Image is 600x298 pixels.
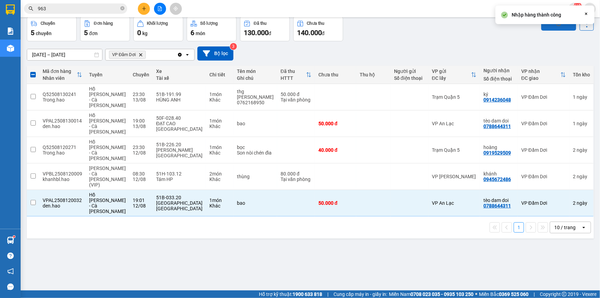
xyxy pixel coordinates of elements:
[573,174,590,179] div: 2
[7,253,14,259] span: question-circle
[39,66,86,84] th: Toggle SortBy
[327,290,328,298] span: |
[360,72,387,77] div: Thu hộ
[112,52,136,57] span: VP Đầm Dơi
[156,97,203,103] div: HÙNG ANH
[187,17,237,41] button: Số lượng6món
[43,171,82,177] div: VPBL2508120009
[577,174,587,179] span: ngày
[209,124,230,129] div: Khác
[200,21,218,26] div: Số lượng
[190,29,194,37] span: 6
[394,75,425,81] div: Số điện thoại
[43,203,82,209] div: den.hao
[318,200,353,206] div: 50.000 đ
[133,92,149,97] div: 23:30
[483,76,514,82] div: Số điện thoại
[281,171,312,177] div: 80.000 đ
[209,150,230,156] div: Khác
[156,195,203,200] div: 51B-033.20
[432,147,477,153] div: Trạm Quận 5
[147,51,148,58] input: Selected VP Đầm Dơi.
[521,68,560,74] div: VP nhận
[156,200,203,211] div: [GEOGRAPHIC_DATA] [GEOGRAPHIC_DATA]
[573,3,582,8] sup: NaN
[139,53,143,57] svg: Delete
[499,291,528,297] strong: 0369 525 060
[209,203,230,209] div: Khác
[157,6,162,11] span: file-add
[389,290,473,298] span: Miền Nam
[483,118,514,124] div: tèo dam doi
[31,29,34,37] span: 5
[297,29,322,37] span: 140.000
[432,94,477,100] div: Trạm Quận 5
[281,177,312,182] div: Tại văn phòng
[7,268,14,275] span: notification
[177,52,183,57] svg: Clear all
[173,6,178,11] span: aim
[43,198,82,203] div: VPAL2508120032
[38,5,119,12] input: Tìm tên, số ĐT hoặc mã đơn
[13,236,15,238] sup: 1
[237,68,274,74] div: Tên món
[432,174,477,179] div: VP [PERSON_NAME]
[89,139,126,161] span: Hồ [PERSON_NAME] - Cà [PERSON_NAME]
[43,177,82,182] div: khanhbl.hao
[237,89,274,94] div: thg
[483,92,514,97] div: ký
[573,121,590,126] div: 1
[521,94,566,100] div: VP Đầm Dơi
[318,147,353,153] div: 40.000 đ
[534,290,535,298] span: |
[432,75,471,81] div: ĐC lấy
[281,68,306,74] div: Đã thu
[334,290,387,298] span: Cung cấp máy in - giấy in:
[43,145,82,150] div: Q52508120271
[209,72,230,77] div: Chi tiết
[43,97,82,103] div: Trong.hao
[209,171,230,177] div: 2 món
[156,142,203,147] div: 51B-226.20
[185,52,190,57] svg: open
[237,94,274,105] div: Khoa 0762168950
[156,177,203,182] div: Tám HP
[237,145,274,150] div: bọc
[573,147,590,153] div: 2
[137,29,141,37] span: 0
[483,150,511,156] div: 0919529509
[133,97,149,103] div: 13/08
[307,21,325,26] div: Chưa thu
[147,21,168,26] div: Khối lượng
[138,3,150,15] button: plus
[244,29,269,37] span: 130.000
[209,118,230,124] div: 1 món
[89,31,98,36] span: đơn
[581,225,587,230] svg: open
[394,68,425,74] div: Người gửi
[156,147,203,158] div: [PERSON_NAME] [GEOGRAPHIC_DATA]
[7,28,14,35] img: solution-icon
[197,46,233,61] button: Bộ lọc
[521,121,566,126] div: VP Đầm Dơi
[142,31,148,36] span: kg
[293,17,343,41] button: Chưa thu140.000đ
[483,171,514,177] div: khánh
[577,94,587,100] span: ngày
[133,150,149,156] div: 12/08
[27,17,77,41] button: Chuyến5chuyến
[583,11,589,17] svg: Close
[254,21,266,26] div: Đã thu
[156,68,203,74] div: Xe
[142,6,146,11] span: plus
[41,21,55,26] div: Chuyến
[521,174,566,179] div: VP Đầm Dơi
[156,92,203,97] div: 51B-191.99
[43,75,77,81] div: Nhân viên
[209,177,230,182] div: Khác
[521,147,566,153] div: VP Đầm Dơi
[29,6,33,11] span: search
[89,113,126,135] span: Hồ [PERSON_NAME] - Cà [PERSON_NAME]
[209,97,230,103] div: Khác
[577,121,587,126] span: ngày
